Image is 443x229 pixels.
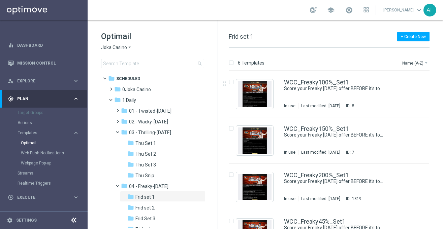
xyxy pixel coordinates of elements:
[415,6,423,14] span: keyboard_arrow_down
[17,54,79,72] a: Mission Control
[238,81,272,107] img: 5.jpeg
[327,6,335,14] span: school
[7,217,13,223] i: settings
[18,170,70,176] a: Streams
[18,120,70,125] a: Actions
[101,59,204,68] input: Search Template
[127,44,132,51] i: arrow_drop_down
[135,216,155,222] span: Frid Set 3
[18,181,70,186] a: Realtime Triggers
[73,78,79,84] i: keyboard_arrow_right
[222,71,442,117] div: Press SPACE to select this row.
[284,178,385,185] a: Score your Freaky [DATE] offer BEFORE it's too LATE ⏰!
[114,86,121,92] i: folder
[383,5,423,15] a: [PERSON_NAME]keyboard_arrow_down
[127,172,134,179] i: folder
[18,108,87,118] div: Target Groups
[8,96,73,102] div: Plan
[127,150,134,157] i: folder
[127,204,134,211] i: folder
[21,138,87,148] div: Optimail
[18,118,87,128] div: Actions
[18,128,87,168] div: Templates
[352,103,354,109] div: 5
[423,4,436,16] div: AF
[284,219,345,225] a: WCC_Freaky45%_Set1
[21,150,70,156] a: Web Push Notifications
[284,79,349,85] a: WCC_Freaky100%_Set1
[7,78,80,84] button: person_search Explore keyboard_arrow_right
[21,148,87,158] div: Web Push Notifications
[127,161,134,168] i: folder
[8,36,79,54] div: Dashboard
[129,119,168,125] span: 02 - Wacky-Wednesday
[7,96,80,102] button: gps_fixed Plan keyboard_arrow_right
[284,132,401,138] div: Score your Freaky Friday offer BEFORE it's too LATE ⏰!
[284,178,401,185] div: Score your Freaky Friday offer BEFORE it's too LATE ⏰!
[17,36,79,54] a: Dashboard
[284,85,385,92] a: Score your Freaky [DATE] offer BEFORE it's too LATE ⏰!
[116,76,140,82] span: Scheduled
[135,140,156,146] span: Thu Set 1
[18,178,87,188] div: Realtime Triggers
[101,31,204,42] h1: Optimail
[197,61,202,66] span: search
[127,193,134,200] i: folder
[129,183,168,189] span: 04 - Freaky-Friday
[238,127,272,154] img: 7.jpeg
[8,42,14,48] i: equalizer
[18,130,80,136] button: Templates keyboard_arrow_right
[135,173,154,179] span: Thu Snip
[397,32,430,41] button: + Create New
[423,60,429,66] i: arrow_drop_down
[7,195,80,200] button: play_circle_outline Execute keyboard_arrow_right
[352,150,354,155] div: 7
[284,85,401,92] div: Score your Freaky Friday offer BEFORE it's too LATE ⏰!
[127,140,134,146] i: folder
[343,103,354,109] div: ID:
[18,131,73,135] div: Templates
[7,61,80,66] button: Mission Control
[298,150,343,155] div: Last modified: [DATE]
[17,79,73,83] span: Explore
[135,194,155,200] span: Frid set 1
[284,196,295,201] div: In use
[402,59,430,67] button: Name (A-Z)arrow_drop_down
[135,151,156,157] span: Thu Set 2
[8,54,79,72] div: Mission Control
[284,150,295,155] div: In use
[18,131,66,135] span: Templates
[352,196,361,201] div: 1819
[73,130,79,136] i: keyboard_arrow_right
[284,132,385,138] a: Score your Freaky [DATE] offer BEFORE it's too LATE ⏰!
[284,126,349,132] a: WCC_Freaky150%_Set1
[129,129,171,136] span: 03 - Thrilling-Thursday
[8,78,73,84] div: Explore
[21,140,70,146] a: Optimail
[17,97,73,101] span: Plan
[343,196,361,201] div: ID:
[238,174,272,200] img: 1819.jpeg
[129,108,171,114] span: 01 - Twisted-Tuesday
[7,43,80,48] button: equalizer Dashboard
[284,103,295,109] div: In use
[135,162,156,168] span: Thu Set 3
[222,164,442,210] div: Press SPACE to select this row.
[127,215,134,222] i: folder
[121,183,128,189] i: folder
[108,75,115,82] i: folder
[284,172,349,178] a: WCC_Freaky200%_Set1
[73,96,79,102] i: keyboard_arrow_right
[18,168,87,178] div: Streams
[16,218,37,222] a: Settings
[114,97,121,103] i: folder
[238,60,264,66] p: 6 Templates
[8,96,14,102] i: gps_fixed
[121,107,128,114] i: folder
